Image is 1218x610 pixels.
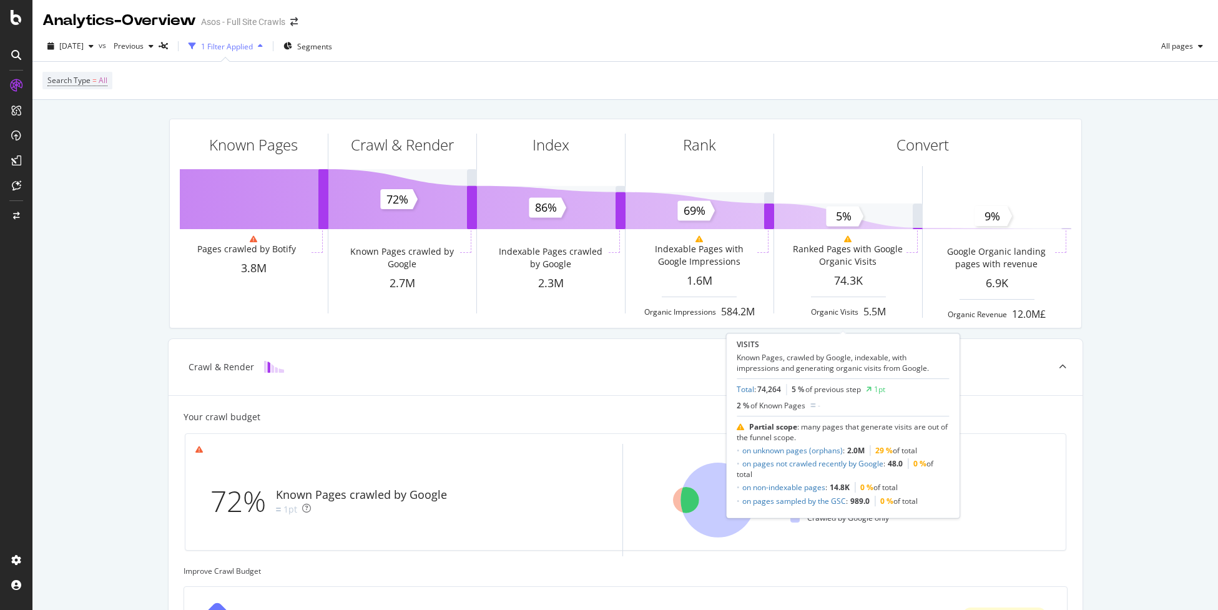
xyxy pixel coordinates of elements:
[847,445,917,456] span: of total
[742,458,883,469] a: on pages not crawled recently by Google
[184,411,260,423] div: Your crawl budget
[737,421,948,443] span: : many pages that generate visits are out of the funnel scope.
[683,134,716,155] div: Rank
[180,260,328,277] div: 3.8M
[737,385,781,395] div: :
[737,352,949,373] div: Known Pages, crawled by Google, indexable, with impressions and generating organic visits from Go...
[290,17,298,26] div: arrow-right-arrow-left
[197,243,296,255] div: Pages crawled by Botify
[92,75,97,86] span: =
[59,41,84,51] span: 2025 Oct. 7th
[742,445,843,456] a: on unknown pages (orphans)
[99,72,107,89] span: All
[737,496,949,506] li: :
[626,273,774,289] div: 1.6M
[737,483,949,496] li: :
[109,41,144,51] span: Previous
[297,41,332,52] span: Segments
[850,496,918,506] span: of total
[875,445,893,456] span: 29 %
[99,40,109,51] span: vs
[276,487,447,503] div: Known Pages crawled by Google
[847,445,865,456] b: 2.0M
[1156,41,1193,51] span: All pages
[737,385,754,395] a: Total
[264,361,284,373] img: block-icon
[477,275,625,292] div: 2.3M
[737,339,949,350] div: VISITS
[201,41,253,52] div: 1 Filter Applied
[818,400,820,411] div: -
[810,403,815,407] img: Equal
[210,481,276,522] div: 72%
[643,243,755,268] div: Indexable Pages with Google Impressions
[346,245,458,270] div: Known Pages crawled by Google
[792,385,861,395] div: 5 %
[1156,36,1208,56] button: All pages
[737,400,805,411] div: 2 %
[109,36,159,56] button: Previous
[913,458,926,469] span: 0 %
[737,445,949,458] li: :
[1176,568,1206,598] iframe: Intercom live chat
[888,458,903,469] b: 48.0
[721,305,755,319] div: 584.2M
[533,134,569,155] div: Index
[805,385,861,395] span: of previous step
[742,496,846,506] a: on pages sampled by the GSC
[283,503,297,516] div: 1pt
[880,496,893,506] span: 0 %
[209,134,298,155] div: Known Pages
[737,458,949,482] li: :
[749,421,797,432] b: Partial scope
[860,483,873,493] span: 0 %
[42,10,196,31] div: Analytics - Overview
[644,307,716,317] div: Organic Impressions
[184,36,268,56] button: 1 Filter Applied
[494,245,606,270] div: Indexable Pages crawled by Google
[278,36,337,56] button: Segments
[850,496,870,506] b: 989.0
[830,483,898,493] span: of total
[276,508,281,511] img: Equal
[201,16,285,28] div: Asos - Full Site Crawls
[750,400,805,411] span: of Known Pages
[47,75,91,86] span: Search Type
[742,483,825,493] a: on non-indexable pages
[757,385,781,395] span: 74,264
[184,566,1068,576] div: Improve Crawl Budget
[737,458,933,480] span: of total
[189,361,254,373] div: Crawl & Render
[830,483,850,493] b: 14.8K
[328,275,476,292] div: 2.7M
[874,385,885,395] div: 1pt
[42,36,99,56] button: [DATE]
[351,134,454,155] div: Crawl & Render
